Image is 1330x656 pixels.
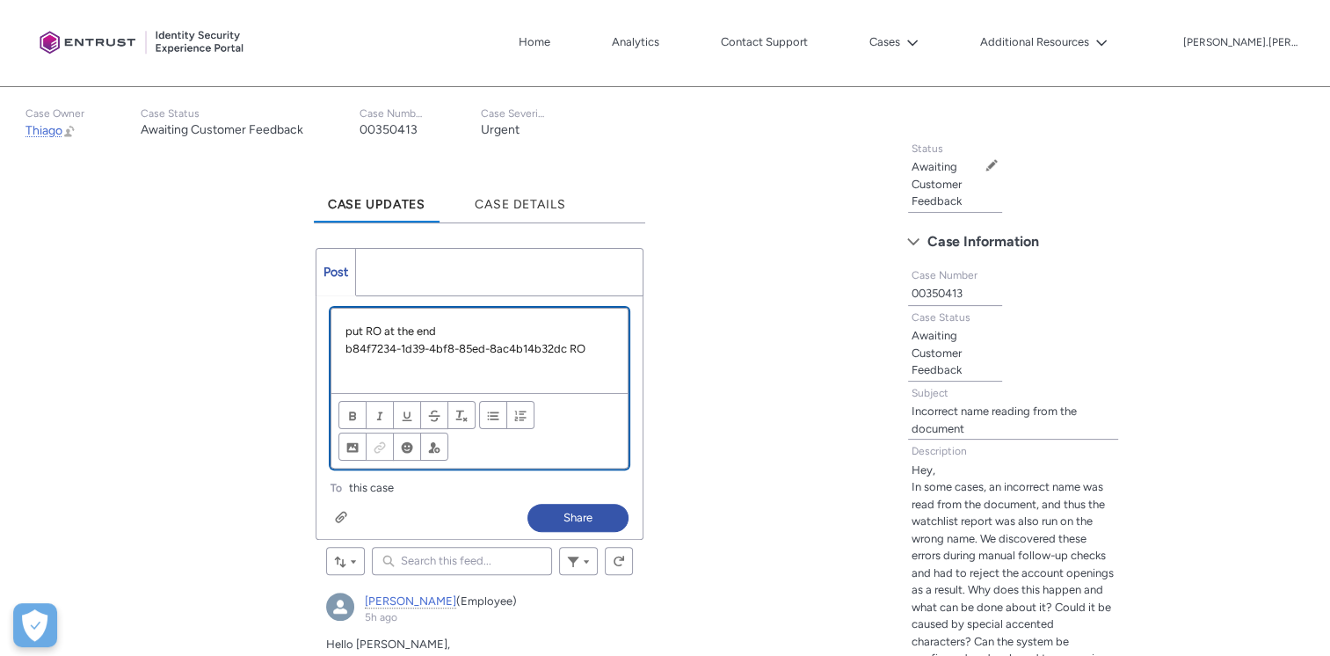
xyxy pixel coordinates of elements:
button: Image [338,433,367,461]
a: 5h ago [365,611,397,623]
lightning-formatted-text: Incorrect name reading from the document [912,405,1077,435]
a: Post [316,249,356,295]
span: Case Updates [328,197,426,212]
a: Analytics, opens in new tab [607,29,664,55]
button: Link [366,433,394,461]
button: Underline [393,401,421,429]
button: Remove Formatting [447,401,476,429]
div: Cookie Preferences [13,603,57,647]
p: b84f7234-1d39-4bf8-85ed-8ac4b14b32dc RO [345,340,614,358]
button: Share [527,504,629,532]
img: External User - Gurpreet (null) [326,593,354,621]
input: Search this feed... [372,547,553,575]
p: [PERSON_NAME].[PERSON_NAME] [1183,37,1297,49]
a: Contact Support [716,29,812,55]
span: (Employee) [456,594,517,608]
button: Edit Status [985,158,999,172]
button: Case Information [898,228,1128,256]
span: Subject [912,387,948,399]
button: Strikethrough [420,401,448,429]
a: Case Updates [314,174,440,222]
lightning-formatted-text: Awaiting Customer Feedback [912,329,962,376]
button: Additional Resources [976,29,1112,55]
p: put RO at the end [345,323,614,340]
span: this case [349,479,394,497]
button: Open Preferences [13,603,57,647]
span: Case Status [912,311,970,324]
p: Case Owner [25,107,84,120]
button: Cases [865,29,923,55]
lightning-formatted-text: 00350413 [912,287,963,300]
lightning-formatted-text: Awaiting Customer Feedback [912,160,962,208]
p: Case Status [141,107,303,120]
p: Case Number [360,107,425,120]
span: Case Number [912,269,978,281]
a: Case Details [461,174,580,222]
span: Hello [PERSON_NAME], [326,638,450,651]
ul: Format text [338,401,476,429]
lightning-formatted-text: Awaiting Customer Feedback [141,122,303,137]
button: Bold [338,401,367,429]
span: Case Information [927,229,1039,255]
span: Thiago [25,123,62,138]
button: Insert Emoji [393,433,421,461]
button: @Mention people and groups [420,433,448,461]
span: Status [912,142,943,155]
span: To [331,482,342,494]
span: Case Details [475,197,566,212]
button: Change Owner [62,123,76,138]
button: Refresh this feed [605,547,633,575]
lightning-formatted-text: Urgent [481,122,520,137]
ul: Insert content [338,433,448,461]
a: Home [514,29,555,55]
div: Chatter Publisher [316,248,644,540]
span: Post [323,265,348,280]
button: Numbered List [506,401,534,429]
button: Italic [366,401,394,429]
ul: Align text [479,401,534,429]
span: Description [912,445,967,457]
button: User Profile horvath.adam [1182,33,1298,50]
p: Case Severity [481,107,546,120]
button: Bulleted List [479,401,507,429]
lightning-formatted-text: 00350413 [360,122,418,137]
div: Gurpreet [326,593,354,621]
a: [PERSON_NAME] [365,594,456,609]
